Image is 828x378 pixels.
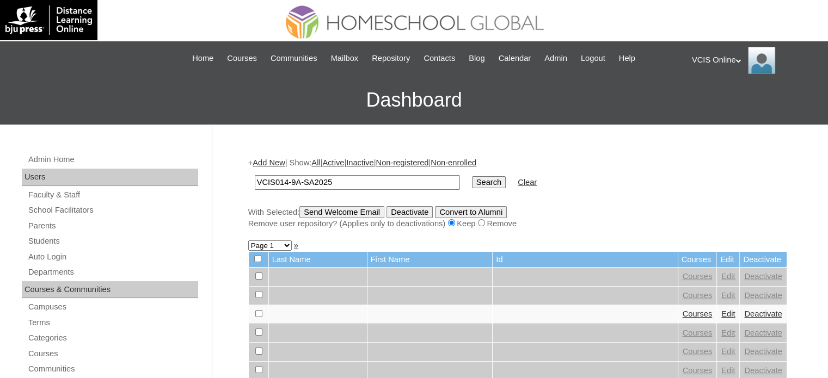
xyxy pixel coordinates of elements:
[683,366,713,375] a: Courses
[27,316,198,330] a: Terms
[721,347,735,356] a: Edit
[22,169,198,186] div: Users
[367,252,493,268] td: First Name
[227,52,257,65] span: Courses
[678,252,717,268] td: Courses
[27,347,198,361] a: Courses
[366,52,415,65] a: Repository
[683,272,713,281] a: Courses
[192,52,213,65] span: Home
[744,291,782,300] a: Deactivate
[744,366,782,375] a: Deactivate
[683,309,713,318] a: Courses
[744,309,782,318] a: Deactivate
[265,52,323,65] a: Communities
[619,52,635,65] span: Help
[5,76,823,125] h3: Dashboard
[27,188,198,202] a: Faculty & Staff
[717,252,739,268] td: Edit
[683,329,713,337] a: Courses
[435,206,507,218] input: Convert to Alumni
[469,52,484,65] span: Blog
[614,52,641,65] a: Help
[744,329,782,337] a: Deactivate
[683,291,713,300] a: Courses
[493,252,677,268] td: Id
[692,47,817,74] div: VCIS Online
[5,5,92,35] img: logo-white.png
[424,52,455,65] span: Contacts
[27,300,198,314] a: Campuses
[255,175,460,190] input: Search
[744,272,782,281] a: Deactivate
[27,153,198,166] a: Admin Home
[463,52,490,65] a: Blog
[299,206,384,218] input: Send Welcome Email
[269,252,367,268] td: Last Name
[27,250,198,264] a: Auto Login
[493,52,536,65] a: Calendar
[271,52,317,65] span: Communities
[721,329,735,337] a: Edit
[248,218,787,230] div: Remove user repository? (Applies only to deactivations) Keep Remove
[575,52,611,65] a: Logout
[346,158,374,167] a: Inactive
[27,234,198,248] a: Students
[539,52,573,65] a: Admin
[721,309,735,318] a: Edit
[518,178,537,187] a: Clear
[472,176,506,188] input: Search
[721,272,735,281] a: Edit
[544,52,567,65] span: Admin
[253,158,285,167] a: Add New
[499,52,531,65] span: Calendar
[27,331,198,345] a: Categories
[683,347,713,356] a: Courses
[721,291,735,300] a: Edit
[294,241,298,250] a: »
[740,252,786,268] td: Deactivate
[372,52,410,65] span: Repository
[322,158,344,167] a: Active
[27,265,198,279] a: Departments
[248,157,787,229] div: + | Show: | | | |
[744,347,782,356] a: Deactivate
[27,362,198,376] a: Communities
[581,52,605,65] span: Logout
[311,158,320,167] a: All
[418,52,461,65] a: Contacts
[326,52,364,65] a: Mailbox
[248,206,787,230] div: With Selected:
[376,158,428,167] a: Non-registered
[222,52,262,65] a: Courses
[748,47,775,74] img: VCIS Online Admin
[187,52,219,65] a: Home
[27,203,198,217] a: School Facilitators
[721,366,735,375] a: Edit
[431,158,476,167] a: Non-enrolled
[22,281,198,299] div: Courses & Communities
[331,52,359,65] span: Mailbox
[27,219,198,233] a: Parents
[387,206,433,218] input: Deactivate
